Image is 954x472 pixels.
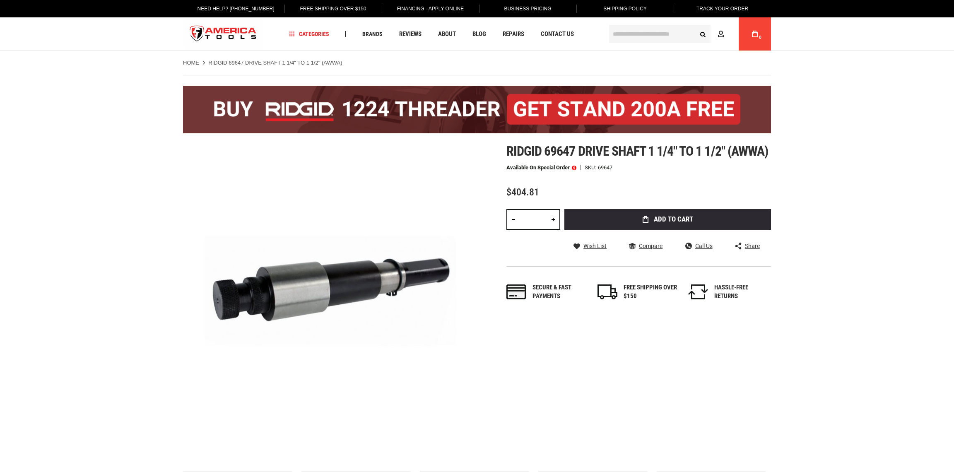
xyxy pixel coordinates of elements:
[183,86,771,133] img: BOGO: Buy the RIDGID® 1224 Threader (26092), get the 92467 200A Stand FREE!
[183,19,263,50] a: store logo
[438,31,456,37] span: About
[469,29,490,40] a: Blog
[499,29,528,40] a: Repairs
[506,284,526,299] img: payments
[532,283,586,301] div: Secure & fast payments
[573,242,607,250] a: Wish List
[183,19,263,50] img: America Tools
[395,29,425,40] a: Reviews
[506,186,539,198] span: $404.81
[208,60,342,66] strong: RIDGID 69647 DRIVE SHAFT 1 1/4" TO 1 1/2" (AWWA)
[399,31,422,37] span: Reviews
[629,242,662,250] a: Compare
[654,216,693,223] span: Add to Cart
[688,284,708,299] img: returns
[745,243,760,249] span: Share
[747,17,763,51] a: 0
[537,29,578,40] a: Contact Us
[564,209,771,230] button: Add to Cart
[695,243,713,249] span: Call Us
[503,31,524,37] span: Repairs
[714,283,768,301] div: HASSLE-FREE RETURNS
[541,31,574,37] span: Contact Us
[597,284,617,299] img: shipping
[583,243,607,249] span: Wish List
[598,165,612,170] div: 69647
[759,35,761,40] span: 0
[506,165,576,171] p: Available on Special Order
[585,165,598,170] strong: SKU
[624,283,677,301] div: FREE SHIPPING OVER $150
[359,29,386,40] a: Brands
[183,144,477,438] img: RIDGID 69647 DRIVE SHAFT 1 1/4" TO 1 1/2" (AWWA)
[685,242,713,250] a: Call Us
[362,31,383,37] span: Brands
[183,59,199,67] a: Home
[639,243,662,249] span: Compare
[603,6,647,12] span: Shipping Policy
[472,31,486,37] span: Blog
[695,26,711,42] button: Search
[434,29,460,40] a: About
[289,31,329,37] span: Categories
[506,143,768,159] span: Ridgid 69647 drive shaft 1 1/4" to 1 1/2" (awwa)
[286,29,333,40] a: Categories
